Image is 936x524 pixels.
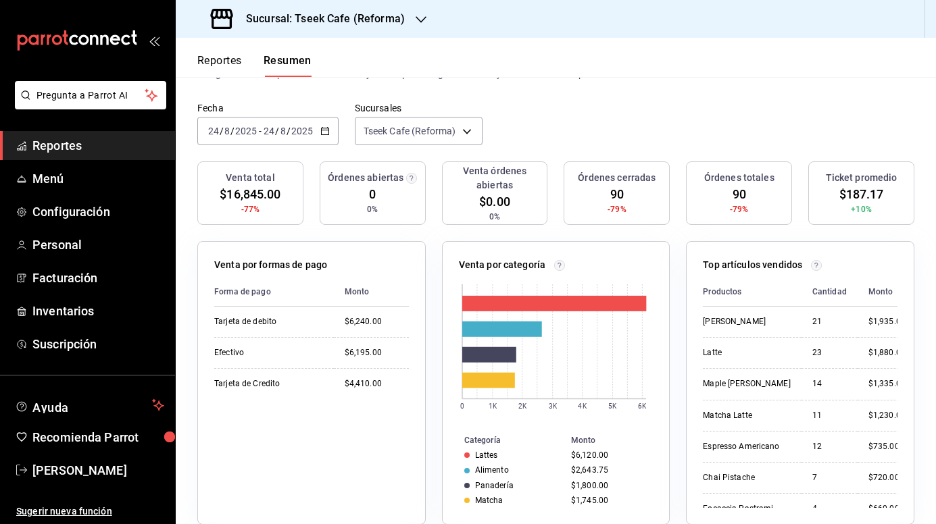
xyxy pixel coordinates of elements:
div: Chai Pistache [703,472,790,483]
span: - [259,126,262,136]
th: Monto [566,433,669,448]
div: Focaccia Pastrami [703,503,790,515]
h3: Ticket promedio [826,171,897,185]
div: navigation tabs [197,54,312,77]
h3: Sucursal: Tseek Cafe (Reforma) [235,11,405,27]
span: Facturación [32,269,164,287]
span: -77% [241,203,260,215]
p: Top artículos vendidos [703,258,802,272]
div: Espresso Americano [703,441,790,452]
span: Personal [32,236,164,254]
div: Maple [PERSON_NAME] [703,378,790,390]
span: / [287,126,291,136]
div: $2,643.75 [571,465,647,475]
div: $1,745.00 [571,496,647,505]
text: 0 [460,402,464,410]
div: [PERSON_NAME] [703,316,790,327]
label: Fecha [197,103,339,113]
div: $4,410.00 [345,378,409,390]
span: Inventarios [32,302,164,320]
span: 0% [489,211,500,223]
span: -79% [608,203,626,215]
span: Recomienda Parrot [32,428,164,446]
div: $6,120.00 [571,450,647,460]
text: 2K [518,402,527,410]
div: Panadería [475,481,514,490]
th: Monto [858,278,906,307]
th: Cantidad [802,278,858,307]
div: Matcha Latte [703,410,790,421]
div: 21 [812,316,847,327]
th: Forma de pago [214,278,334,307]
div: 4 [812,503,847,515]
span: Suscripción [32,335,164,353]
label: Sucursales [355,103,483,113]
text: 5K [609,402,618,410]
span: / [275,126,279,136]
span: 90 [610,185,624,203]
span: Sugerir nueva función [16,504,164,519]
div: $1,880.00 [868,347,906,359]
div: $660.00 [868,503,906,515]
div: Tarjeta de Credito [214,378,323,390]
div: 14 [812,378,847,390]
text: 3K [549,402,558,410]
input: ---- [291,126,314,136]
h3: Venta órdenes abiertas [448,164,542,192]
input: -- [224,126,230,136]
button: Reportes [197,54,242,77]
h3: Órdenes totales [704,171,774,185]
span: +10% [851,203,872,215]
th: Categoría [443,433,566,448]
text: 6K [639,402,647,410]
span: Tseek Cafe (Reforma) [364,124,456,138]
span: Configuración [32,203,164,221]
p: Venta por formas de pago [214,258,327,272]
text: 1K [489,402,497,410]
div: $1,230.00 [868,410,906,421]
div: Efectivo [214,347,323,359]
div: 11 [812,410,847,421]
div: $735.00 [868,441,906,452]
div: $6,195.00 [345,347,409,359]
input: -- [280,126,287,136]
div: $1,800.00 [571,481,647,490]
span: $16,845.00 [220,185,280,203]
div: Latte [703,347,790,359]
div: 23 [812,347,847,359]
button: Pregunta a Parrot AI [15,81,166,109]
div: 7 [812,472,847,483]
h3: Órdenes cerradas [578,171,656,185]
button: open_drawer_menu [149,35,159,46]
div: Tarjeta de debito [214,316,323,327]
span: 0 [369,185,376,203]
input: -- [263,126,275,136]
span: / [220,126,224,136]
span: 0% [367,203,378,215]
p: Venta por categoría [459,258,546,272]
span: Ayuda [32,397,147,413]
text: 4K [578,402,587,410]
button: Resumen [264,54,312,77]
h3: Órdenes abiertas [328,171,403,185]
div: $1,935.00 [868,316,906,327]
th: Productos [703,278,801,307]
span: [PERSON_NAME] [32,461,164,479]
span: Menú [32,169,164,188]
div: Matcha [475,496,503,505]
span: $0.00 [479,192,510,211]
span: $187.17 [839,185,884,203]
h3: Venta total [226,171,274,185]
input: ---- [235,126,257,136]
div: $6,240.00 [345,316,409,327]
div: Alimento [475,465,509,475]
a: Pregunta a Parrot AI [9,98,166,112]
div: $720.00 [868,472,906,483]
span: 90 [733,185,746,203]
span: Pregunta a Parrot AI [36,88,145,103]
span: Reportes [32,136,164,155]
input: -- [207,126,220,136]
th: Monto [334,278,409,307]
div: Lattes [475,450,498,460]
span: -79% [730,203,749,215]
